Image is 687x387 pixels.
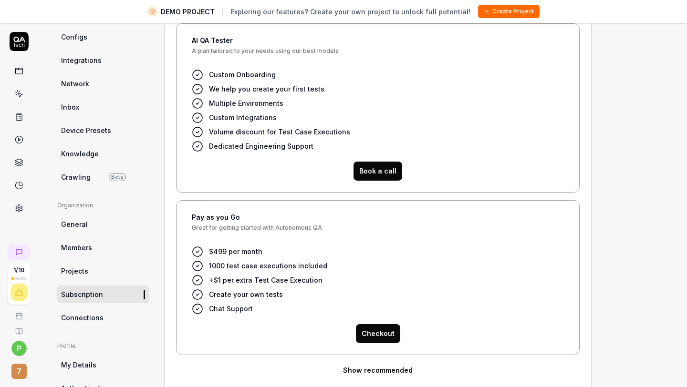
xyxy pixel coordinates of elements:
[61,172,91,182] span: Crawling
[161,7,215,17] span: DEMO PROJECT
[61,79,89,89] span: Network
[57,98,149,116] a: Inbox
[230,7,470,17] span: Exploring our features? Create your own project to unlock full potential!
[61,125,111,135] span: Device Presets
[57,285,149,303] a: Subscription
[4,356,34,381] button: 7
[11,341,27,356] button: p
[61,102,79,112] span: Inbox
[4,305,34,320] a: Book a call with us
[109,173,126,181] span: Beta
[11,364,27,379] span: 7
[61,313,104,323] span: Connections
[209,275,323,285] span: +$1 per extra Test Case Execution
[192,48,564,61] span: A plan tailored to your needs using our best models
[192,225,564,238] span: Great for getting started with Autonomous QA
[57,145,149,163] a: Knowledge
[209,84,324,94] span: We help you create your first tests
[57,201,149,210] div: Organization
[192,212,564,222] h4: Pay as you Go
[57,51,149,69] a: Integrations
[478,5,540,18] button: Create Project
[174,361,582,380] button: Show recommended
[61,266,88,276] span: Projects
[209,289,283,299] span: Create your own tests
[209,141,313,151] span: Dedicated Engineering Support
[209,261,327,271] span: 1000 test case executions included
[57,122,149,139] a: Device Presets
[57,356,149,374] a: My Details
[57,239,149,256] a: Members
[57,75,149,92] a: Network
[8,244,31,260] a: New conversation
[61,32,87,42] span: Configs
[4,320,34,335] a: Documentation
[57,342,149,350] div: Profile
[356,324,400,343] button: Checkout
[209,246,262,256] span: $499 per month
[57,168,149,186] a: CrawlingBeta
[354,162,402,181] button: Book a call
[209,98,283,108] span: Multiple Environments
[57,262,149,280] a: Projects
[192,35,564,45] h4: AI QA Tester
[209,70,276,80] span: Custom Onboarding
[61,243,92,253] span: Members
[61,55,102,65] span: Integrations
[61,360,96,370] span: My Details
[209,127,350,137] span: Volume discount for Test Case Executions
[354,166,402,175] a: Book a call
[57,309,149,326] a: Connections
[209,112,277,122] span: Custom Integrations
[61,149,99,159] span: Knowledge
[209,304,253,314] span: Chat Support
[61,219,88,229] span: General
[13,267,24,273] span: 1 / 10
[61,289,103,299] span: Subscription
[57,215,149,233] a: General
[57,28,149,46] a: Configs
